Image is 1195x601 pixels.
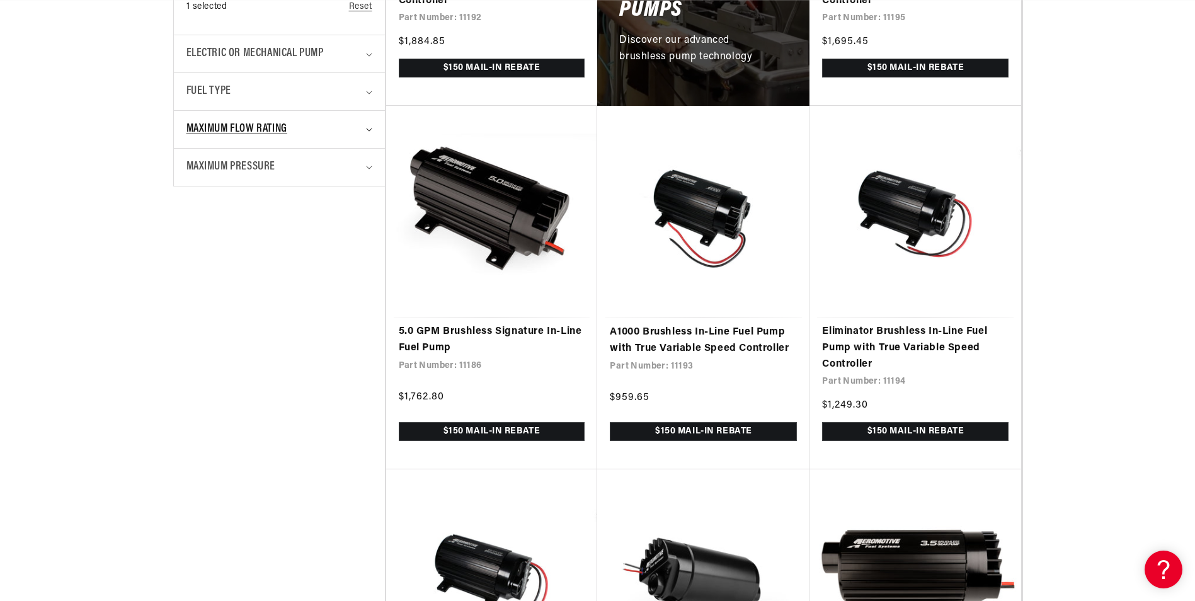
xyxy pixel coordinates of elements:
summary: Maximum Flow Rating (0 selected) [186,111,372,148]
summary: Electric or Mechanical Pump (0 selected) [186,35,372,72]
a: Eliminator Brushless In-Line Fuel Pump with True Variable Speed Controller [822,324,1009,372]
span: Electric or Mechanical Pump [186,45,324,63]
span: Maximum Flow Rating [186,120,287,139]
p: Discover our advanced brushless pump technology [619,33,774,65]
a: A1000 Brushless In-Line Fuel Pump with True Variable Speed Controller [610,324,797,357]
span: Maximum Pressure [186,158,276,176]
summary: Fuel Type (0 selected) [186,73,372,110]
a: 5.0 GPM Brushless Signature In-Line Fuel Pump [399,324,585,356]
span: Fuel Type [186,83,231,101]
summary: Maximum Pressure (0 selected) [186,149,372,186]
